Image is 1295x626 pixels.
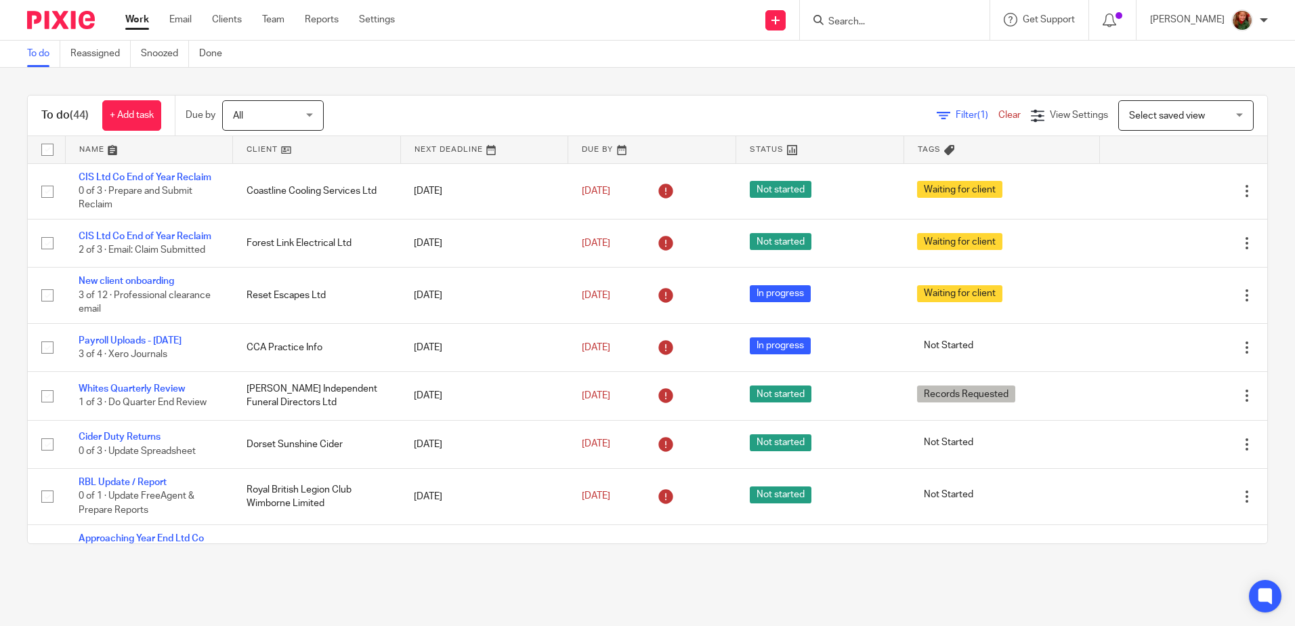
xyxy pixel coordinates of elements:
[41,108,89,123] h1: To do
[27,41,60,67] a: To do
[79,245,205,255] span: 2 of 3 · Email: Claim Submitted
[233,323,401,371] td: CCA Practice Info
[750,233,811,250] span: Not started
[582,291,610,300] span: [DATE]
[79,232,211,241] a: CIS Ltd Co End of Year Reclaim
[79,534,204,557] a: Approaching Year End Ltd Co Email
[400,219,568,267] td: [DATE]
[212,13,242,26] a: Clients
[102,100,161,131] a: + Add task
[233,372,401,420] td: [PERSON_NAME] Independent Funeral Directors Ltd
[582,186,610,196] span: [DATE]
[79,446,196,456] span: 0 of 3 · Update Spreadsheet
[262,13,284,26] a: Team
[70,41,131,67] a: Reassigned
[199,41,232,67] a: Done
[233,219,401,267] td: Forest Link Electrical Ltd
[917,385,1015,402] span: Records Requested
[233,163,401,219] td: Coastline Cooling Services Ltd
[141,41,189,67] a: Snoozed
[750,181,811,198] span: Not started
[917,434,980,451] span: Not Started
[233,420,401,468] td: Dorset Sunshine Cider
[169,13,192,26] a: Email
[400,323,568,371] td: [DATE]
[1231,9,1253,31] img: sallycropped.JPG
[233,111,243,121] span: All
[750,434,811,451] span: Not started
[582,238,610,248] span: [DATE]
[400,469,568,524] td: [DATE]
[1129,111,1205,121] span: Select saved view
[233,469,401,524] td: Royal British Legion Club Wimborne Limited
[582,492,610,501] span: [DATE]
[400,163,568,219] td: [DATE]
[998,110,1021,120] a: Clear
[1023,15,1075,24] span: Get Support
[125,13,149,26] a: Work
[917,337,980,354] span: Not Started
[956,110,998,120] span: Filter
[400,420,568,468] td: [DATE]
[79,492,194,516] span: 0 of 1 · Update FreeAgent & Prepare Reports
[79,276,174,286] a: New client onboarding
[918,146,941,153] span: Tags
[750,486,811,503] span: Not started
[750,385,811,402] span: Not started
[827,16,949,28] input: Search
[750,337,811,354] span: In progress
[400,268,568,323] td: [DATE]
[917,486,980,503] span: Not Started
[79,173,211,182] a: CIS Ltd Co End of Year Reclaim
[79,350,167,359] span: 3 of 4 · Xero Journals
[582,440,610,449] span: [DATE]
[79,336,182,346] a: Payroll Uploads - [DATE]
[400,524,568,594] td: [DATE]
[79,478,167,487] a: RBL Update / Report
[582,391,610,400] span: [DATE]
[79,384,185,394] a: Whites Quarterly Review
[582,343,610,352] span: [DATE]
[359,13,395,26] a: Settings
[79,291,211,314] span: 3 of 12 · Professional clearance email
[917,181,1002,198] span: Waiting for client
[70,110,89,121] span: (44)
[400,372,568,420] td: [DATE]
[917,285,1002,302] span: Waiting for client
[305,13,339,26] a: Reports
[977,110,988,120] span: (1)
[27,11,95,29] img: Pixie
[79,186,192,210] span: 0 of 3 · Prepare and Submit Reclaim
[79,398,207,408] span: 1 of 3 · Do Quarter End Review
[1150,13,1225,26] p: [PERSON_NAME]
[1050,110,1108,120] span: View Settings
[750,285,811,302] span: In progress
[79,432,161,442] a: Cider Duty Returns
[186,108,215,122] p: Due by
[233,268,401,323] td: Reset Escapes Ltd
[917,233,1002,250] span: Waiting for client
[233,524,401,594] td: Dorset Sheet Metal Products Ltd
